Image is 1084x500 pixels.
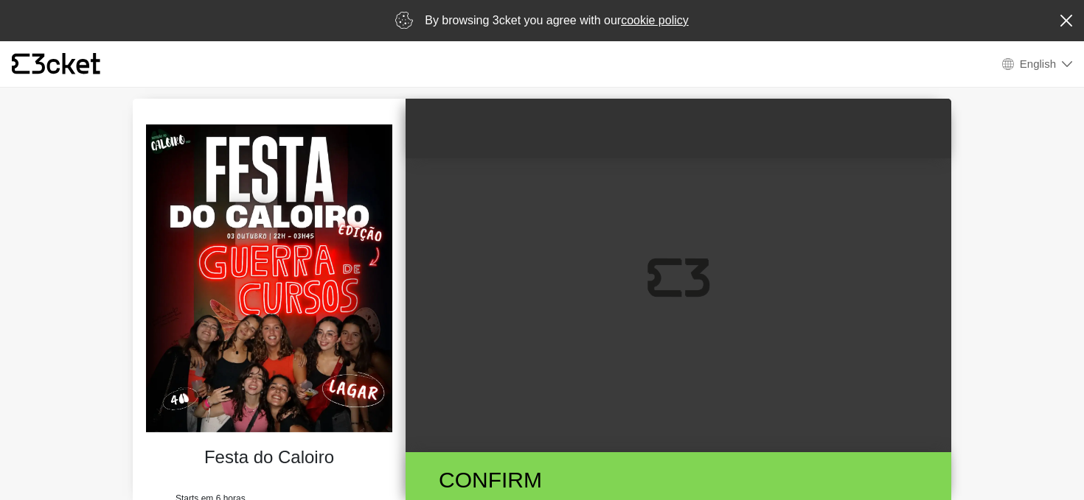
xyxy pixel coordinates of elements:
img: fc9bce7935e34085b9fda3ca4d5406de.webp [146,124,392,432]
div: Confirm [428,463,762,496]
p: By browsing 3cket you agree with our [425,12,689,29]
h4: Festa do Caloiro [153,447,385,468]
g: {' '} [12,54,29,74]
a: cookie policy [621,14,689,27]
